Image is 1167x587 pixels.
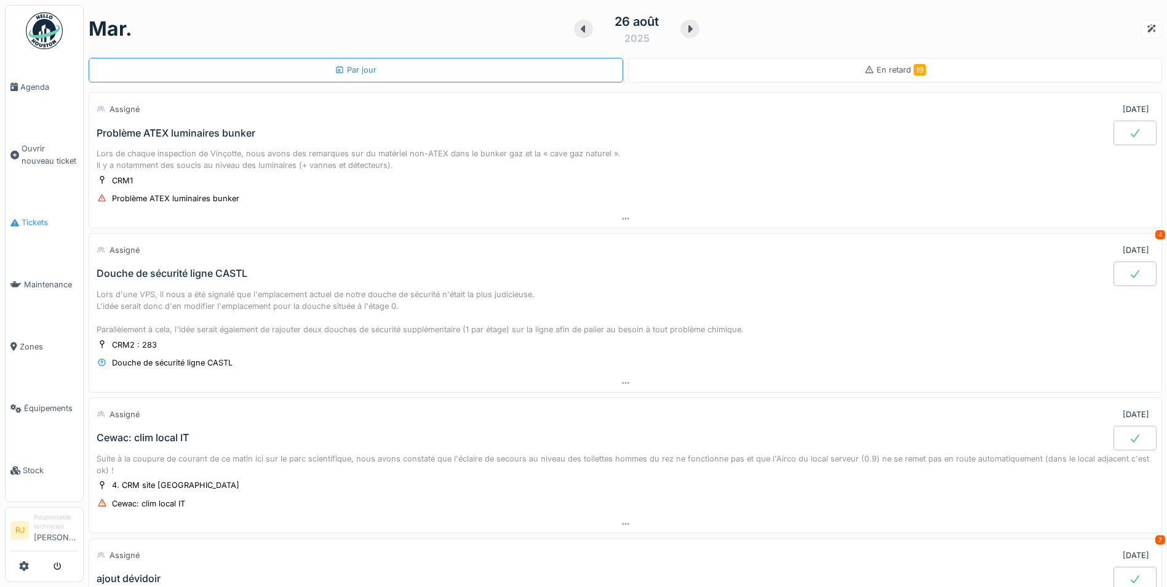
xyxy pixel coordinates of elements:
a: Stock [6,439,83,501]
div: Responsable technicien [34,513,78,532]
div: ajout dévidoir [97,573,161,585]
div: 2025 [624,31,650,46]
div: Lors d'une VPS, il nous a été signalé que l'emplacement actuel de notre douche de sécurité n'étai... [97,289,1154,336]
div: [DATE] [1123,103,1149,115]
div: 7 [1155,535,1165,545]
div: 26 août [615,12,659,31]
li: [PERSON_NAME] [34,513,78,548]
div: CRM1 [112,175,133,186]
div: Assigné [110,244,140,256]
div: Cewac: clim local IT [112,498,185,509]
span: Tickets [22,217,78,228]
div: Assigné [110,549,140,561]
span: Ouvrir nouveau ticket [22,143,78,166]
span: 19 [914,64,926,76]
span: Équipements [24,402,78,414]
div: Cewac: clim local IT [97,432,189,444]
span: Agenda [20,81,78,93]
a: Agenda [6,56,83,118]
div: Par jour [335,64,376,76]
div: Assigné [110,409,140,420]
div: [DATE] [1123,409,1149,420]
a: Équipements [6,378,83,440]
div: Suite à la coupure de courant de ce matin ici sur le parc scientifique, nous avons constaté que l... [97,453,1154,476]
span: Maintenance [24,279,78,290]
span: En retard [877,65,926,74]
div: Douche de sécurité ligne CASTL [97,268,247,279]
span: Stock [23,465,78,476]
div: [DATE] [1123,244,1149,256]
div: [DATE] [1123,549,1149,561]
div: 4. CRM site [GEOGRAPHIC_DATA] [112,479,239,491]
a: Zones [6,316,83,378]
div: Problème ATEX luminaires bunker [97,127,255,139]
a: Ouvrir nouveau ticket [6,118,83,192]
div: Assigné [110,103,140,115]
img: Badge_color-CXgf-gQk.svg [26,12,63,49]
a: Tickets [6,192,83,254]
li: RJ [10,521,29,540]
div: CRM2 : 283 [112,339,157,351]
h1: mar. [89,17,132,41]
div: Problème ATEX luminaires bunker [112,193,239,204]
div: Lors de chaque inspection de Vinçotte, nous avons des remarques sur du matériel non-ATEX dans le ... [97,148,1154,171]
div: Douche de sécurité ligne CASTL [112,357,233,369]
a: Maintenance [6,254,83,316]
div: 4 [1155,230,1165,239]
span: Zones [20,341,78,353]
a: RJ Responsable technicien[PERSON_NAME] [10,513,78,551]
